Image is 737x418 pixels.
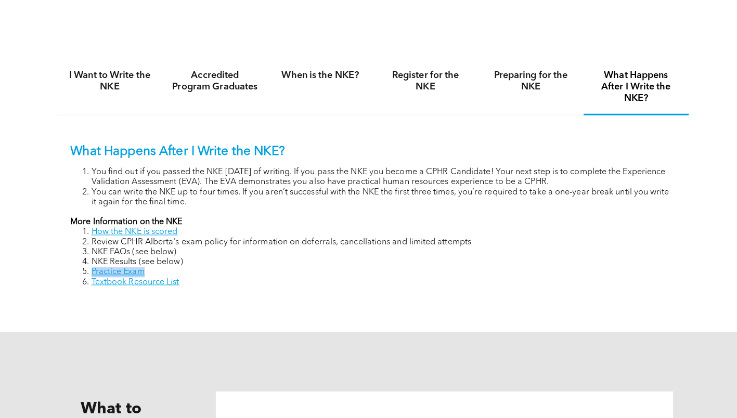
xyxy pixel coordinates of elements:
[90,230,176,238] a: How the NKE is scored
[90,239,668,249] li: Review CPHR Alberta's exam policy for information on deferrals, cancellations and limited attempts
[90,170,668,190] li: You find out if you passed the NKE [DATE] of writing. If you pass the NKE you become a CPHR Candi...
[66,73,151,96] h4: I Want to Write the NKE
[482,73,567,96] h4: Preparing for the NKE
[170,73,255,96] h4: Accredited Program Graduates
[586,73,671,108] h4: What Happens After I Write the NKE?
[90,190,668,210] li: You can write the NKE up to four times. If you aren’t successful with the NKE the first three tim...
[274,73,359,85] h4: When is the NKE?
[90,249,668,259] li: NKE FAQs (see below)
[70,220,180,228] strong: More Information on the NKE
[90,279,177,288] a: Textbook Resource List
[70,147,668,162] p: What Happens After I Write the NKE?
[90,269,143,278] a: Practice Exam
[90,259,668,269] li: NKE Results (see below)
[378,73,463,96] h4: Register for the NKE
